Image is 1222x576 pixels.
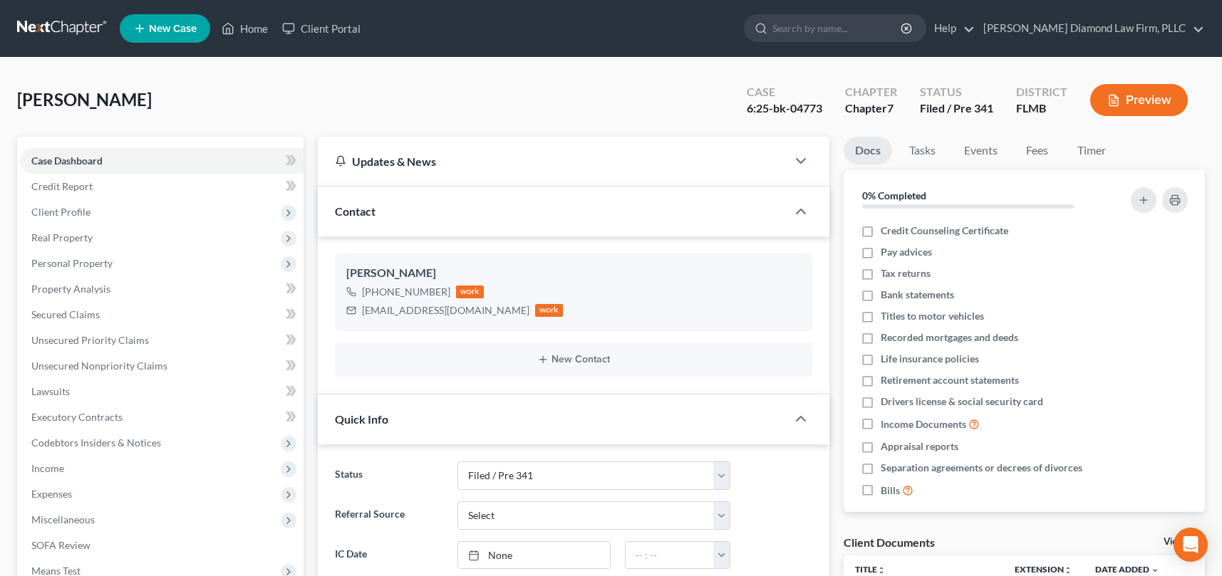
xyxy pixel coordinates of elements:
div: Filed / Pre 341 [920,100,993,117]
a: Executory Contracts [20,404,304,430]
span: Credit Report [31,180,93,192]
div: Chapter [845,84,897,100]
span: Personal Property [31,257,113,269]
span: Codebtors Insiders & Notices [31,436,161,449]
a: Extensionunfold_more [1015,564,1072,575]
div: Status [920,84,993,100]
span: [PERSON_NAME] [17,89,152,110]
button: Preview [1090,84,1188,116]
div: 6:25-bk-04773 [747,100,822,117]
a: Date Added expand_more [1095,564,1159,575]
a: Titleunfold_more [855,564,886,575]
span: Separation agreements or decrees of divorces [881,461,1082,475]
span: SOFA Review [31,539,90,551]
span: Appraisal reports [881,439,958,454]
span: 7 [887,101,894,115]
i: unfold_more [877,566,886,575]
a: Client Portal [275,16,368,41]
span: Unsecured Nonpriority Claims [31,360,167,372]
input: Search by name... [772,15,903,41]
span: Drivers license & social security card [881,394,1043,409]
div: [EMAIL_ADDRESS][DOMAIN_NAME] [362,303,529,318]
span: Tax returns [881,266,931,281]
span: Secured Claims [31,308,100,320]
i: unfold_more [1064,566,1072,575]
a: SOFA Review [20,533,304,558]
div: work [456,286,485,298]
span: Credit Counseling Certificate [881,224,1008,238]
a: View All [1164,537,1199,547]
input: -- : -- [626,542,714,569]
span: Retirement account statements [881,373,1019,387]
div: Updates & News [335,154,770,169]
span: Recorded mortgages and deeds [881,330,1018,345]
a: Tasks [898,137,947,164]
span: Income Documents [881,417,966,431]
label: IC Date [328,541,451,570]
span: Income [31,462,64,474]
a: Timer [1066,137,1117,164]
span: Contact [335,204,376,218]
span: Lawsuits [31,385,70,397]
i: expand_more [1151,566,1159,575]
span: Bank statements [881,288,954,302]
a: Lawsuits [20,379,304,404]
a: Home [214,16,275,41]
a: Secured Claims [20,302,304,328]
a: Help [927,16,975,41]
span: Pay advices [881,245,932,259]
span: Life insurance policies [881,352,979,366]
div: Case [747,84,822,100]
a: None [458,542,610,569]
span: Real Property [31,231,93,244]
a: Case Dashboard [20,148,304,174]
label: Referral Source [328,501,451,530]
span: New Case [149,23,197,34]
span: Quick Info [335,412,388,426]
div: Chapter [845,100,897,117]
strong: 0% Completed [862,189,926,201]
span: Bills [881,483,900,498]
div: work [535,304,564,317]
a: Events [953,137,1009,164]
a: Unsecured Nonpriority Claims [20,353,304,379]
span: Unsecured Priority Claims [31,334,149,346]
div: Client Documents [844,535,935,550]
label: Status [328,461,451,490]
span: Client Profile [31,206,90,218]
span: Expenses [31,488,72,500]
span: Titles to motor vehicles [881,309,984,323]
span: Miscellaneous [31,513,95,525]
a: Fees [1015,137,1060,164]
div: District [1016,84,1067,100]
span: Executory Contracts [31,411,123,423]
div: [PERSON_NAME] [346,265,801,282]
button: New Contact [346,354,801,365]
a: [PERSON_NAME] Diamond Law Firm, PLLC [976,16,1204,41]
a: Docs [844,137,892,164]
div: [PHONE_NUMBER] [362,285,450,299]
a: Property Analysis [20,276,304,302]
div: Open Intercom Messenger [1174,528,1208,562]
a: Credit Report [20,174,304,199]
span: Case Dashboard [31,155,103,167]
div: FLMB [1016,100,1067,117]
a: Unsecured Priority Claims [20,328,304,353]
span: Property Analysis [31,283,110,295]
